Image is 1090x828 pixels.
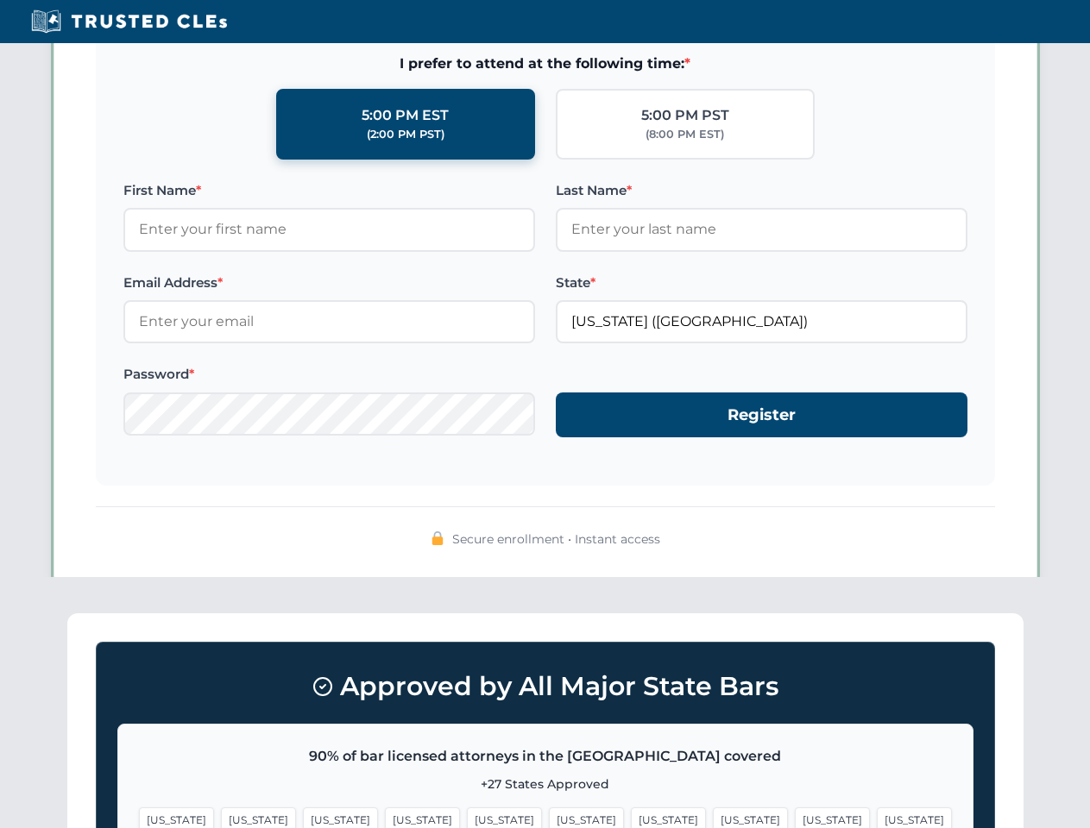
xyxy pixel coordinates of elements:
[431,531,444,545] img: 🔒
[139,775,952,793] p: +27 States Approved
[556,300,967,343] input: Missouri (MO)
[123,53,967,75] span: I prefer to attend at the following time:
[367,126,444,143] div: (2:00 PM PST)
[123,364,535,385] label: Password
[362,104,449,127] div: 5:00 PM EST
[556,273,967,293] label: State
[123,300,535,343] input: Enter your email
[556,392,967,438] button: Register
[452,530,660,549] span: Secure enrollment • Instant access
[117,663,973,710] h3: Approved by All Major State Bars
[123,208,535,251] input: Enter your first name
[26,9,232,34] img: Trusted CLEs
[123,273,535,293] label: Email Address
[123,180,535,201] label: First Name
[641,104,729,127] div: 5:00 PM PST
[646,126,724,143] div: (8:00 PM EST)
[139,745,952,768] p: 90% of bar licensed attorneys in the [GEOGRAPHIC_DATA] covered
[556,208,967,251] input: Enter your last name
[556,180,967,201] label: Last Name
